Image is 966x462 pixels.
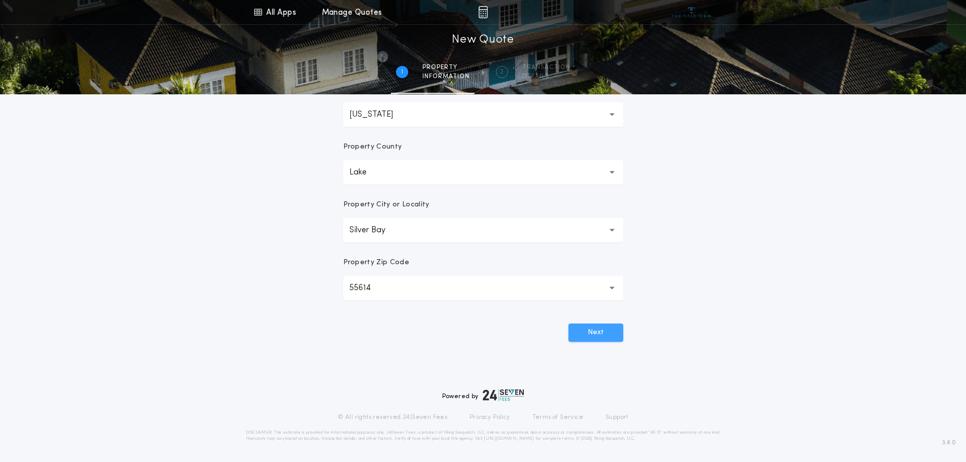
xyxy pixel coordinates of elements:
[338,413,447,421] p: © All rights reserved. 24|Seven Fees
[343,142,402,152] p: Property County
[605,413,628,421] a: Support
[246,430,721,442] p: DISCLAIMER: This estimate is provided for informational purposes only. 24|Seven Fees, a product o...
[672,7,710,17] img: vs-icon
[522,73,570,81] span: details
[483,389,524,401] img: logo
[442,389,524,401] div: Powered by
[422,73,470,81] span: information
[349,109,409,121] p: [US_STATE]
[349,166,383,179] p: Lake
[349,282,387,294] p: 55614
[422,63,470,72] span: Property
[343,258,409,268] p: Property Zip Code
[532,413,583,421] a: Terms of Service
[343,218,623,242] button: Silver Bay
[478,6,488,18] img: img
[343,276,623,300] button: 55614
[942,438,956,447] span: 3.8.0
[343,200,430,210] p: Property City or Locality
[484,437,534,441] a: [URL][DOMAIN_NAME]
[522,63,570,72] span: Transaction
[500,68,504,76] h2: 2
[343,160,623,185] button: Lake
[401,68,403,76] h2: 1
[470,413,510,421] a: Privacy Policy
[568,324,623,342] button: Next
[349,224,402,236] p: Silver Bay
[452,32,514,48] h1: New Quote
[343,102,623,127] button: [US_STATE]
